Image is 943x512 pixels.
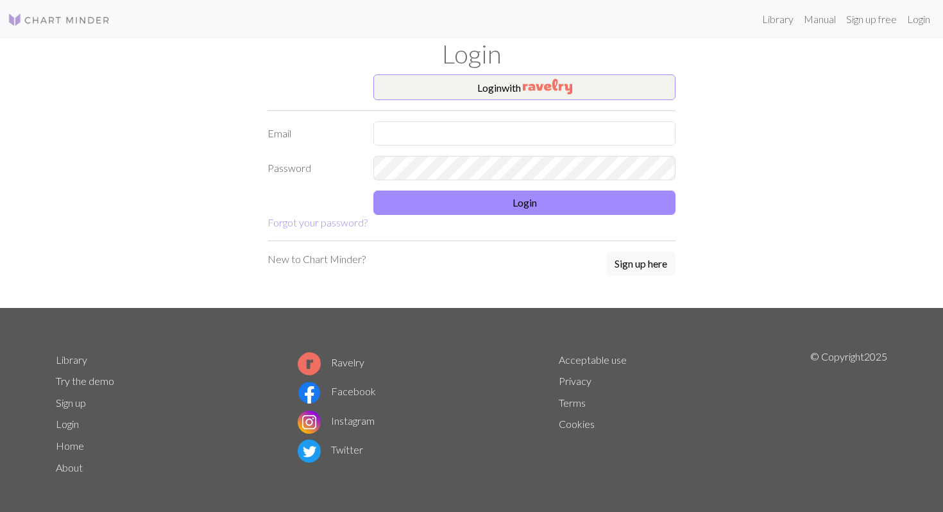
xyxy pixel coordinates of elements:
[606,252,675,277] a: Sign up here
[298,356,364,368] a: Ravelry
[810,349,887,479] p: © Copyright 2025
[298,439,321,463] img: Twitter logo
[841,6,902,32] a: Sign up free
[559,418,595,430] a: Cookies
[56,461,83,474] a: About
[8,12,110,28] img: Logo
[56,397,86,409] a: Sign up
[902,6,935,32] a: Login
[757,6,799,32] a: Library
[799,6,841,32] a: Manual
[56,439,84,452] a: Home
[298,385,376,397] a: Facebook
[559,375,591,387] a: Privacy
[268,252,366,267] p: New to Chart Minder?
[606,252,675,276] button: Sign up here
[523,79,572,94] img: Ravelry
[298,414,375,427] a: Instagram
[298,411,321,434] img: Instagram logo
[298,381,321,404] img: Facebook logo
[56,418,79,430] a: Login
[373,191,675,215] button: Login
[373,74,675,100] button: Loginwith
[298,443,363,456] a: Twitter
[559,354,627,366] a: Acceptable use
[48,38,895,69] h1: Login
[260,156,366,180] label: Password
[56,354,87,366] a: Library
[268,216,368,228] a: Forgot your password?
[298,352,321,375] img: Ravelry logo
[559,397,586,409] a: Terms
[56,375,114,387] a: Try the demo
[260,121,366,146] label: Email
